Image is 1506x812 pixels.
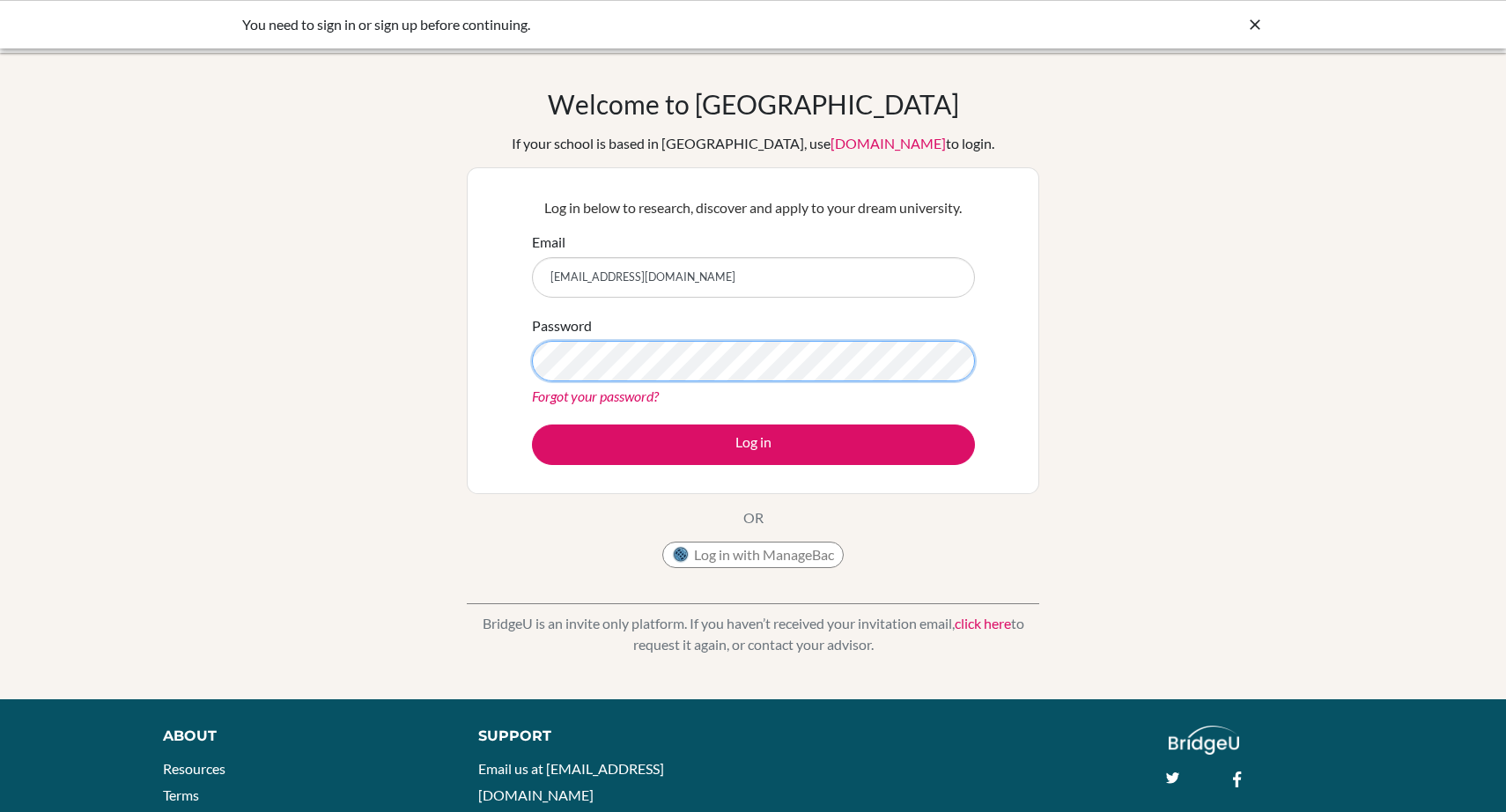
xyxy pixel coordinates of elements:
a: click here [955,615,1011,631]
button: Log in [532,424,975,465]
p: OR [743,507,764,528]
a: [DOMAIN_NAME] [831,135,946,151]
div: You need to sign in or sign up before continuing. [242,14,1000,35]
button: Log in with ManageBac [662,542,844,568]
p: BridgeU is an invite only platform. If you haven’t received your invitation email, to request it ... [467,613,1039,655]
label: Email [532,232,565,253]
div: Support [478,726,734,747]
p: Log in below to research, discover and apply to your dream university. [532,197,975,218]
a: Forgot your password? [532,388,659,404]
div: About [163,726,439,747]
a: Email us at [EMAIL_ADDRESS][DOMAIN_NAME] [478,760,664,803]
a: Resources [163,760,225,777]
a: Terms [163,786,199,803]
h1: Welcome to [GEOGRAPHIC_DATA] [548,88,959,120]
label: Password [532,315,592,336]
div: If your school is based in [GEOGRAPHIC_DATA], use to login. [512,133,994,154]
img: logo_white@2x-f4f0deed5e89b7ecb1c2cc34c3e3d731f90f0f143d5ea2071677605dd97b5244.png [1169,726,1240,755]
